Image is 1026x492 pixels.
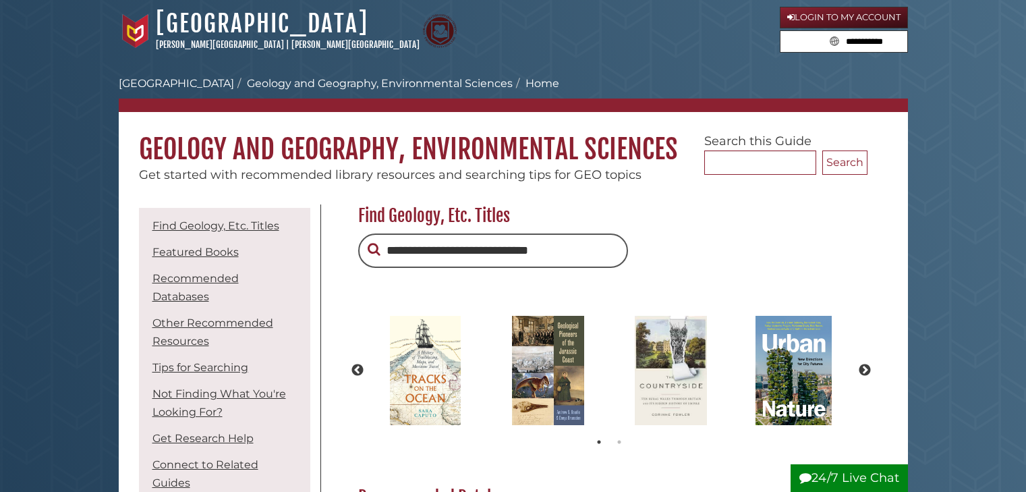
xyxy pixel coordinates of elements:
li: Home [513,76,559,92]
a: [PERSON_NAME][GEOGRAPHIC_DATA] [156,39,284,50]
a: Geology and Geography, Environmental Sciences [247,77,513,90]
nav: breadcrumb [119,76,908,112]
a: Find Geology, Etc. Titles [152,219,279,232]
a: Recommended Databases [152,272,239,303]
h1: Geology and Geography, Environmental Sciences [119,112,908,166]
button: 2 of 2 [612,435,626,449]
i: Search [368,242,380,256]
a: Not Finding What You're Looking For? [152,387,286,418]
button: Search [368,240,380,259]
a: Get Research Help [152,432,254,445]
span: Get started with recommended library resources and searching tips for GEO topics [139,167,642,182]
button: Search [822,151,867,175]
button: Previous [351,364,364,377]
a: Login to My Account [780,7,908,28]
a: [GEOGRAPHIC_DATA] [119,77,234,90]
button: 1 of 2 [592,435,606,449]
a: Tips for Searching [152,361,248,374]
button: Next [858,364,872,377]
img: Calvin University [119,14,152,48]
form: Search library guides, policies, and FAQs. [780,30,908,53]
img: Urban nature : new directions for city futures [749,309,839,432]
button: 24/7 Live Chat [791,464,908,492]
a: [PERSON_NAME][GEOGRAPHIC_DATA] [291,39,420,50]
a: Featured Books [152,246,239,258]
button: Search [826,31,843,49]
img: Geological pioneers of the Jurassic Coast [505,309,591,432]
span: | [286,39,289,50]
a: Connect to Related Guides [152,458,258,489]
img: Calvin Theological Seminary [423,14,457,48]
a: Other Recommended Resources [152,317,273,348]
img: The countryside : ten rural walks through Britain and its hidden history of empire [628,309,714,432]
img: Tracks on the ocean : a history of trailblazing, maps, and maritime travel [383,309,467,432]
a: [GEOGRAPHIC_DATA] [156,9,368,38]
h2: Find Geology, Etc. Titles [351,205,867,227]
